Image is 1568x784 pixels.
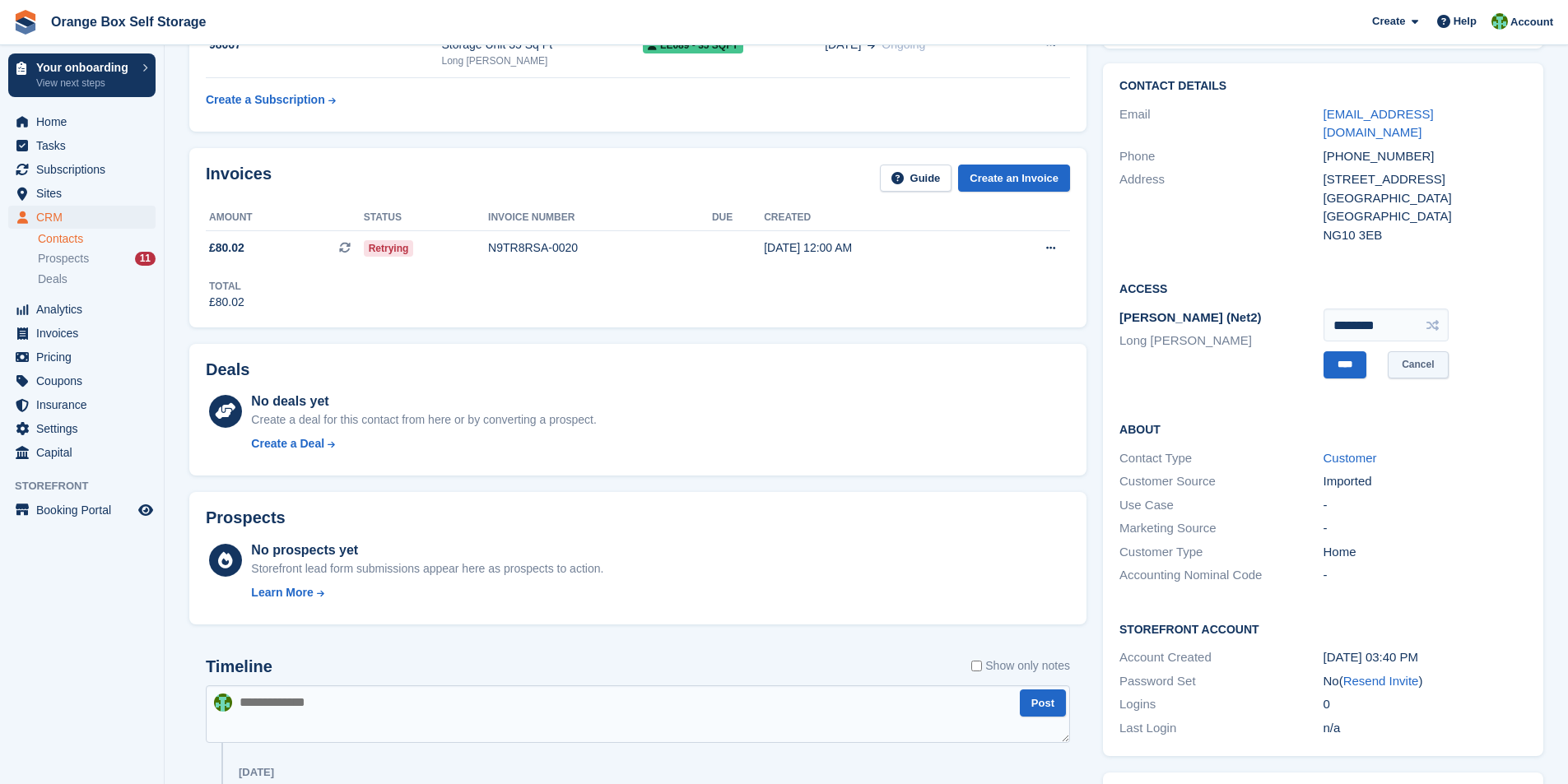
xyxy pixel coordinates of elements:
th: Amount [206,205,364,231]
div: - [1324,496,1527,515]
a: menu [8,322,156,345]
span: ( ) [1339,674,1423,688]
div: [GEOGRAPHIC_DATA] [1324,189,1527,208]
p: Your onboarding [36,62,134,73]
a: Create a Subscription [206,85,336,115]
span: Coupons [36,369,135,392]
a: menu [8,110,156,133]
a: menu [8,499,156,522]
h2: Access [1119,280,1527,296]
img: Binder Bhardwaj [1491,13,1508,30]
div: 11 [135,252,156,266]
div: [DATE] [239,766,274,779]
div: Phone [1119,147,1323,166]
span: Account [1510,14,1553,30]
a: menu [8,298,156,321]
div: n/a [1324,719,1527,738]
a: Customer [1324,451,1377,465]
a: Deals [38,271,156,288]
div: No prospects yet [251,540,603,560]
p: View next steps [36,76,134,90]
span: Storefront [15,478,164,494]
span: [DATE] [825,36,861,53]
div: Long [PERSON_NAME] [442,53,644,68]
a: Resend Invite [1343,674,1419,688]
span: Pricing [36,346,135,369]
a: Your onboarding View next steps [8,53,156,97]
button: Post [1020,689,1066,717]
div: Password Set [1119,672,1323,691]
h2: Contact Details [1119,80,1527,93]
a: menu [8,134,156,157]
span: CRM [36,206,135,229]
span: Booking Portal [36,499,135,522]
th: Invoice number [488,205,712,231]
a: menu [8,417,156,440]
h2: Storefront Account [1119,620,1527,637]
div: Marketing Source [1119,519,1323,538]
a: Prospects 11 [38,250,156,267]
a: menu [8,369,156,392]
div: Email [1119,105,1323,142]
a: menu [8,393,156,416]
div: No [1324,672,1527,691]
a: Cancel [1388,351,1448,378]
a: menu [8,346,156,369]
div: Contact Type [1119,449,1323,468]
a: menu [8,182,156,205]
a: menu [8,206,156,229]
th: Created [764,205,984,231]
span: Help [1454,13,1477,30]
img: stora-icon-8386f47178a22dfd0bd8f6a31ec36ba5ce8667c1dd55bd0f319d3a0aa187defe.svg [13,10,38,35]
label: Show only notes [971,657,1070,675]
span: Capital [36,441,135,464]
th: Status [364,205,488,231]
div: Use Case [1119,496,1323,515]
a: menu [8,158,156,181]
div: NG10 3EB [1324,226,1527,245]
div: Customer Type [1119,543,1323,562]
div: Account Created [1119,648,1323,667]
a: Guide [880,165,952,192]
div: Accounting Nominal Code [1119,566,1323,585]
span: Home [36,110,135,133]
div: 0 [1324,695,1527,714]
div: Home [1324,543,1527,562]
div: 98067 [206,36,442,53]
div: Create a Subscription [206,91,325,109]
th: Due [712,205,764,231]
span: £80.02 [209,239,244,257]
a: Contacts [38,231,156,247]
h2: Prospects [206,508,286,527]
div: Total [209,279,244,294]
div: Imported [1324,472,1527,491]
div: Last Login [1119,719,1323,738]
img: Binder Bhardwaj [214,694,232,712]
span: Invoices [36,322,135,345]
span: Ongoing [882,38,925,51]
span: Create [1372,13,1405,30]
div: Address [1119,170,1323,244]
div: [DATE] 03:40 PM [1324,648,1527,667]
div: - [1324,519,1527,538]
div: Logins [1119,695,1323,714]
div: Storefront lead form submissions appear here as prospects to action. [251,560,603,578]
div: [DATE] 12:00 AM [764,239,984,257]
div: [STREET_ADDRESS] [1324,170,1527,189]
div: No deals yet [251,392,596,411]
a: Preview store [136,500,156,520]
div: £80.02 [209,294,244,311]
a: Orange Box Self Storage [44,8,213,35]
h2: Deals [206,360,249,379]
span: Subscriptions [36,158,135,181]
a: Create an Invoice [958,165,1070,192]
div: [GEOGRAPHIC_DATA] [1324,207,1527,226]
a: Learn More [251,584,603,601]
span: Insurance [36,393,135,416]
h2: Timeline [206,657,272,676]
h2: Invoices [206,165,272,192]
span: [PERSON_NAME] (Net2) [1119,310,1262,324]
div: Storage Unit 35 Sq Ft [442,36,644,53]
input: Show only notes [971,657,982,675]
span: Retrying [364,240,414,257]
